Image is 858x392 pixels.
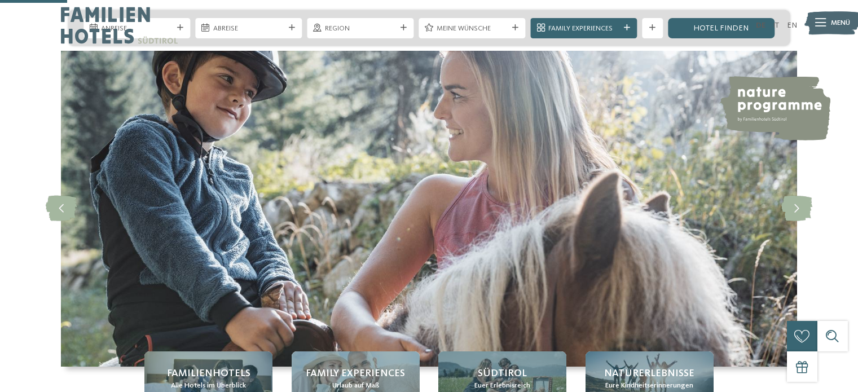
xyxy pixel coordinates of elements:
span: Euer Erlebnisreich [474,381,530,391]
span: Alle Hotels im Überblick [171,381,246,391]
a: DE [756,21,765,29]
span: Südtirol [478,367,527,381]
a: EN [787,21,797,29]
a: IT [773,21,779,29]
img: Familienhotels Südtirol: The happy family places [61,51,797,367]
span: Family Experiences [306,367,405,381]
span: Eure Kindheitserinnerungen [605,381,693,391]
span: Urlaub auf Maß [332,381,379,391]
img: nature programme by Familienhotels Südtirol [719,76,830,140]
span: Familienhotels [167,367,250,381]
span: Menü [831,18,850,28]
span: Naturerlebnisse [604,367,694,381]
